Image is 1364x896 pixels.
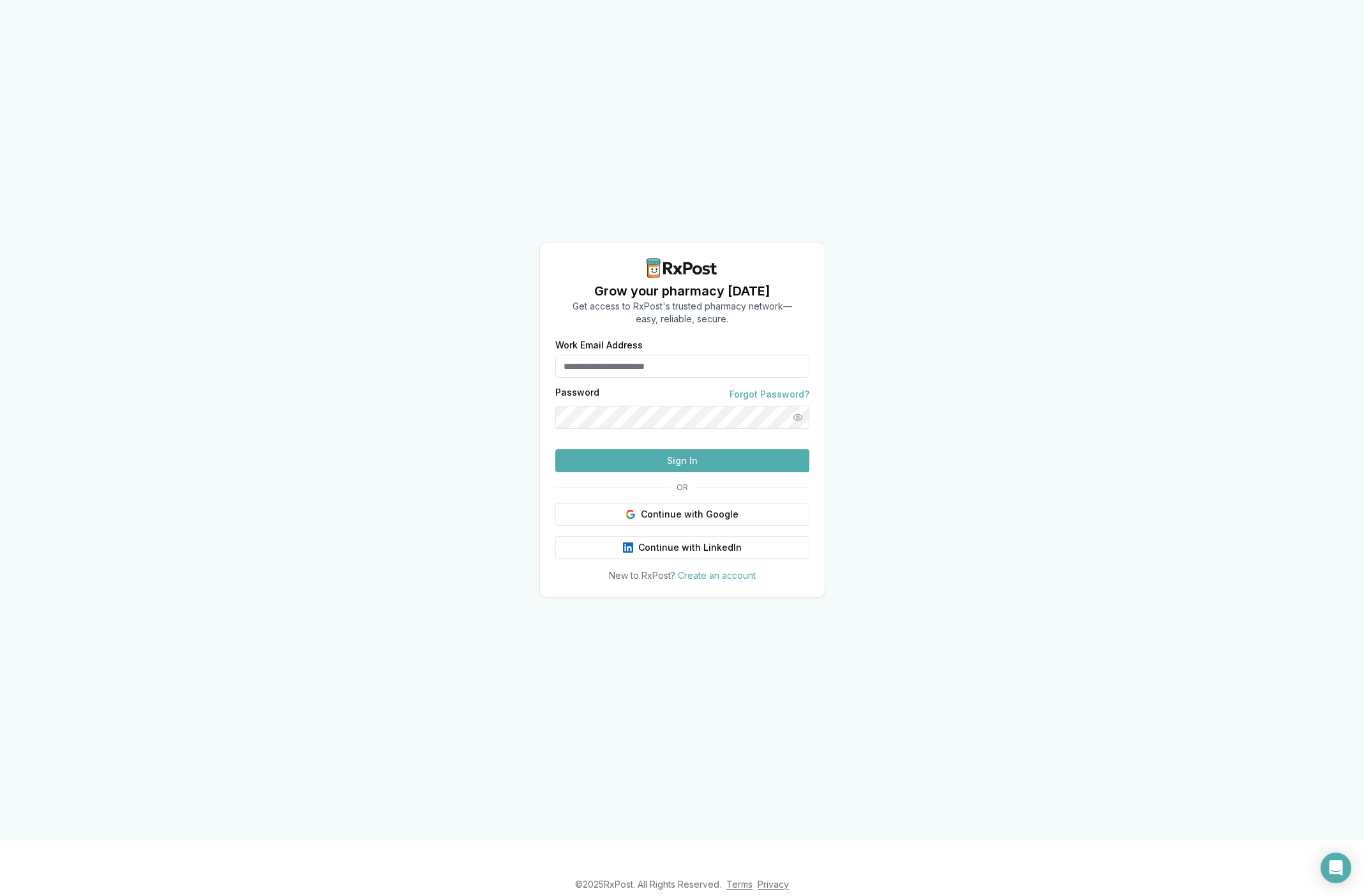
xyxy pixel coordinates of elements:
img: LinkedIn [623,542,633,553]
span: OR [671,482,693,493]
p: Get access to RxPost's trusted pharmacy network— easy, reliable, secure. [573,300,792,325]
img: Google [626,509,636,519]
a: Forgot Password? [730,388,809,401]
label: Work Email Address [555,341,809,350]
button: Continue with LinkedIn [555,536,809,559]
img: RxPost Logo [641,258,723,278]
button: Continue with Google [555,503,809,526]
span: New to RxPost? [609,570,675,581]
div: Open Intercom Messenger [1321,853,1351,883]
button: Sign In [555,449,809,472]
a: Terms [726,879,753,890]
a: Privacy [758,879,789,890]
label: Password [555,388,599,401]
a: Create an account [678,570,756,581]
button: Show password [786,406,809,429]
h1: Grow your pharmacy [DATE] [573,282,792,300]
